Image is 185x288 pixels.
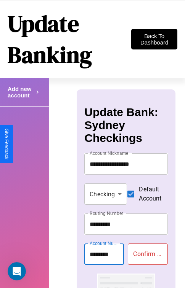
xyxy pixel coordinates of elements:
iframe: Intercom live chat [8,262,26,280]
h4: Add new account [8,86,34,99]
h3: Update Bank: Sydney Checkings [84,106,167,145]
span: Default Account [139,185,161,203]
label: Routing Number [90,210,123,216]
label: Account Nickname [90,150,129,156]
div: Give Feedback [4,129,9,159]
label: Account Number [90,240,120,247]
h1: Update Banking [8,8,131,70]
div: Checking [84,183,127,205]
button: Back To Dashboard [131,29,177,49]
